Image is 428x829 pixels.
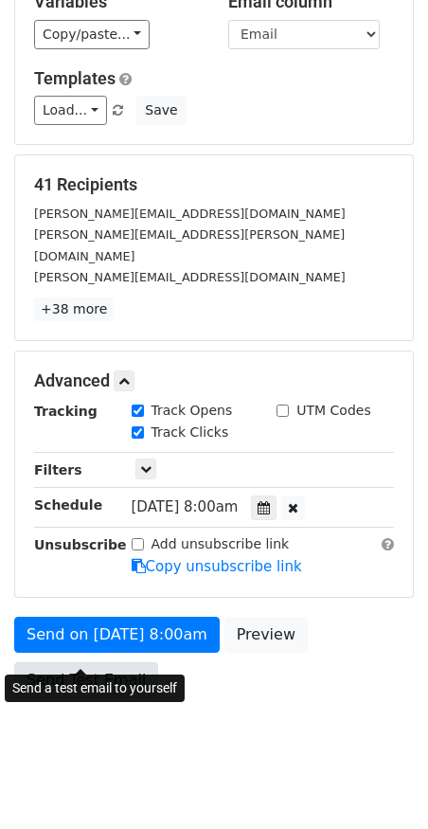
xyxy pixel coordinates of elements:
[5,675,185,702] div: Send a test email to yourself
[14,662,158,698] a: Send Test Email
[224,617,308,653] a: Preview
[34,497,102,513] strong: Schedule
[14,617,220,653] a: Send on [DATE] 8:00am
[34,404,98,419] strong: Tracking
[34,20,150,49] a: Copy/paste...
[34,207,346,221] small: [PERSON_NAME][EMAIL_ADDRESS][DOMAIN_NAME]
[34,227,345,263] small: [PERSON_NAME][EMAIL_ADDRESS][PERSON_NAME][DOMAIN_NAME]
[136,96,186,125] button: Save
[34,462,82,478] strong: Filters
[152,401,233,421] label: Track Opens
[34,270,346,284] small: [PERSON_NAME][EMAIL_ADDRESS][DOMAIN_NAME]
[333,738,428,829] iframe: Chat Widget
[296,401,370,421] label: UTM Codes
[34,297,114,321] a: +38 more
[152,534,290,554] label: Add unsubscribe link
[34,174,394,195] h5: 41 Recipients
[34,370,394,391] h5: Advanced
[132,498,239,515] span: [DATE] 8:00am
[132,558,302,575] a: Copy unsubscribe link
[152,423,229,442] label: Track Clicks
[34,68,116,88] a: Templates
[34,537,127,552] strong: Unsubscribe
[34,96,107,125] a: Load...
